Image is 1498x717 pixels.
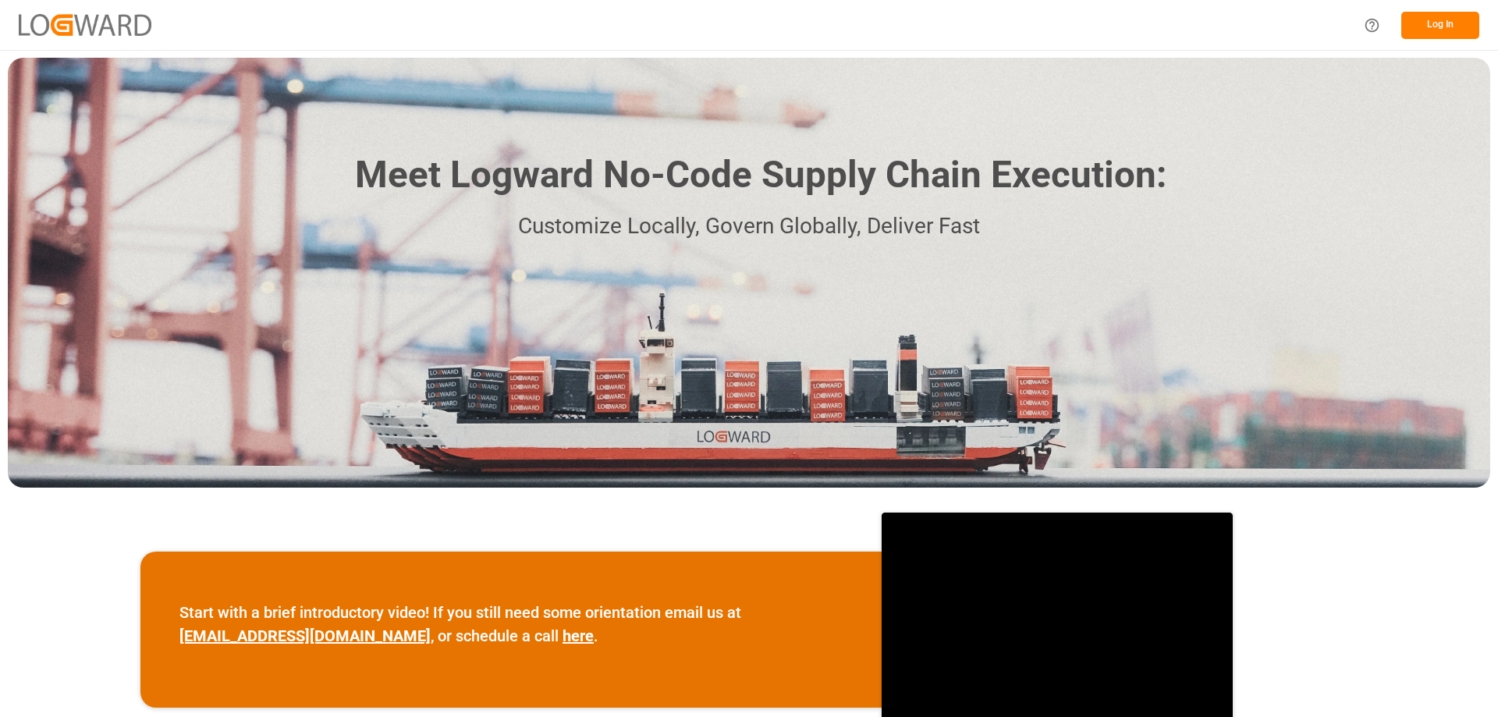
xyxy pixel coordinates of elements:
[1354,8,1390,43] button: Help Center
[332,209,1166,244] p: Customize Locally, Govern Globally, Deliver Fast
[563,626,594,645] a: here
[19,14,151,35] img: Logward_new_orange.png
[355,147,1166,203] h1: Meet Logward No-Code Supply Chain Execution:
[179,626,431,645] a: [EMAIL_ADDRESS][DOMAIN_NAME]
[1401,12,1479,39] button: Log In
[179,601,843,648] p: Start with a brief introductory video! If you still need some orientation email us at , or schedu...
